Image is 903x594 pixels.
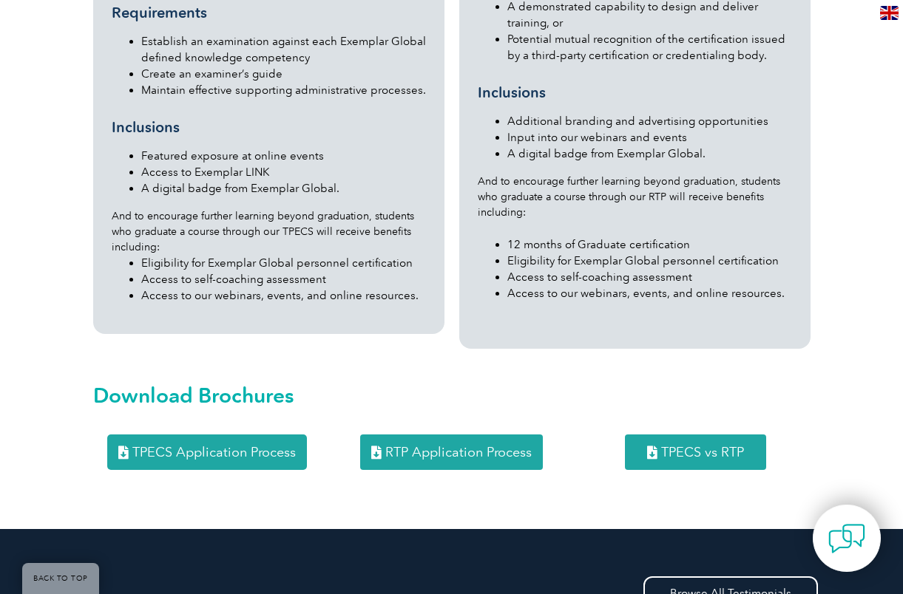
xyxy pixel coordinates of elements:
[507,129,792,146] li: Input into our webinars and events
[507,31,792,64] li: Potential mutual recognition of the certification issued by a third-party certification or creden...
[141,66,426,82] li: Create an examiner’s guide
[507,236,792,253] li: 12 months of Graduate certification
[132,445,296,459] span: TPECS Application Process
[507,146,792,162] li: A digital badge from Exemplar Global.
[141,33,426,66] li: Establish an examination against each Exemplar Global defined knowledge competency
[880,6,899,20] img: en
[507,285,792,301] li: Access to our webinars, events, and online resources.
[661,445,744,459] span: TPECS vs RTP
[507,113,792,129] li: Additional branding and advertising opportunities
[141,164,426,180] li: Access to Exemplar LINK
[507,269,792,285] li: Access to self-coaching assessment
[625,434,766,470] a: TPECS vs RTP
[93,383,811,407] h2: Download Brochures
[478,83,792,102] h3: Inclusions
[141,180,426,197] li: A digital badge from Exemplar Global.
[141,82,426,98] li: Maintain effective supporting administrative processes.
[107,434,307,470] a: TPECS Application Process
[141,287,426,304] li: Access to our webinars, events, and online resources.
[141,255,426,271] li: Eligibility for Exemplar Global personnel certification
[22,563,99,594] a: BACK TO TOP
[385,445,532,459] span: RTP Application Process
[141,271,426,287] li: Access to self-coaching assessment
[828,520,865,557] img: contact-chat.png
[112,4,426,22] h3: Requirements
[141,148,426,164] li: Featured exposure at online events
[360,434,543,470] a: RTP Application Process
[507,253,792,269] li: Eligibility for Exemplar Global personnel certification
[112,118,426,137] h3: Inclusions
